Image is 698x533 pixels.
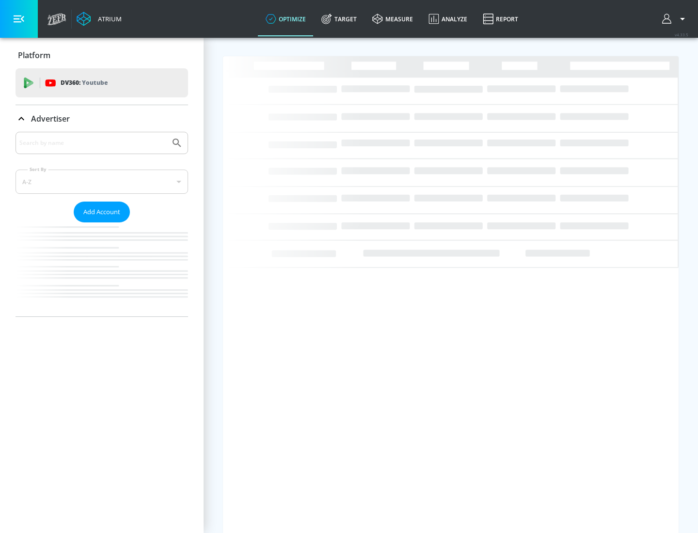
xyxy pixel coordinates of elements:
nav: list of Advertiser [16,222,188,316]
label: Sort By [28,166,48,172]
a: Atrium [77,12,122,26]
div: Advertiser [16,132,188,316]
p: Youtube [82,78,108,88]
span: v 4.33.5 [675,32,688,37]
p: Platform [18,50,50,61]
a: Report [475,1,526,36]
a: Analyze [421,1,475,36]
a: optimize [258,1,314,36]
p: Advertiser [31,113,70,124]
input: Search by name [19,137,166,149]
div: Advertiser [16,105,188,132]
div: DV360: Youtube [16,68,188,97]
div: Atrium [94,15,122,23]
div: Platform [16,42,188,69]
a: Target [314,1,365,36]
button: Add Account [74,202,130,222]
p: DV360: [61,78,108,88]
a: measure [365,1,421,36]
span: Add Account [83,206,120,218]
div: A-Z [16,170,188,194]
